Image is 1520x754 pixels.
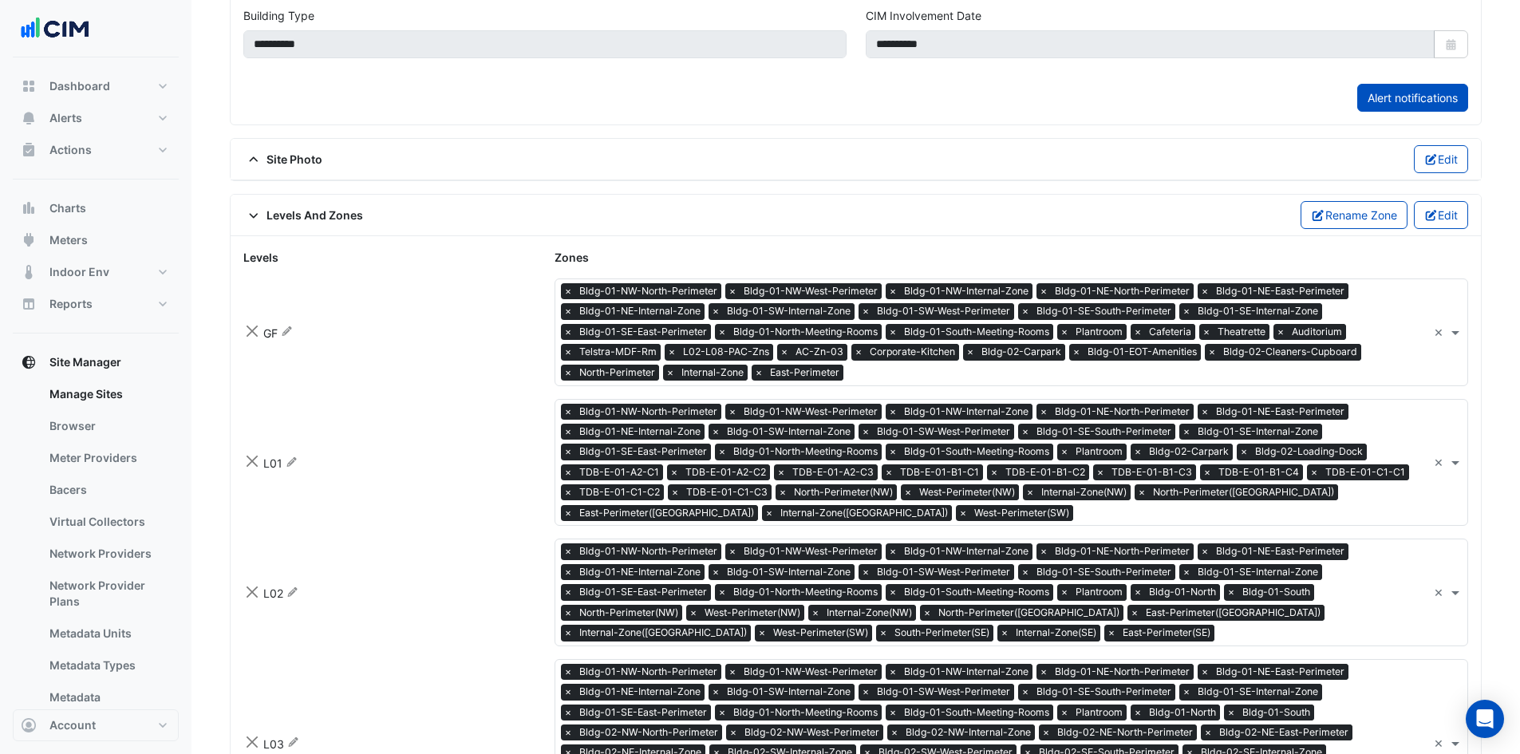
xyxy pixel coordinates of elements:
span: × [886,324,900,340]
span: × [886,404,900,420]
span: × [1131,584,1145,600]
span: Levels And Zones [243,207,363,223]
span: × [1018,564,1032,580]
button: Close [243,323,260,340]
span: Bldg-01-SE-South-Perimeter [1032,424,1175,440]
span: North-Perimeter [575,365,659,381]
span: Bldg-01-SW-Internal-Zone [723,564,855,580]
span: × [859,684,873,700]
span: × [561,505,575,521]
span: × [1179,564,1194,580]
span: Internal-Zone([GEOGRAPHIC_DATA]) [776,505,952,521]
span: Plantroom [1072,324,1127,340]
span: × [1131,324,1145,340]
span: × [726,724,740,740]
span: Bldg-01-South-Meeting-Rooms [900,324,1053,340]
button: Meters [13,224,179,256]
span: TDB-E-01-A2-C2 [681,464,770,480]
span: Clear [1434,324,1447,341]
span: TDB-E-01-B1-C4 [1214,464,1303,480]
span: Meters [49,232,88,248]
div: Open Intercom Messenger [1466,700,1504,738]
span: Bldg-01-SE-South-Perimeter [1032,564,1175,580]
span: × [1199,324,1214,340]
span: Bldg-01-North-Meeting-Rooms [729,324,882,340]
span: × [1036,543,1051,559]
span: × [876,625,890,641]
a: Virtual Collectors [37,506,179,538]
span: Bldg-02-Carpark [1145,444,1233,460]
span: × [882,464,896,480]
span: Bldg-01-NW-West-Perimeter [740,404,882,420]
span: × [777,344,792,360]
span: × [886,584,900,600]
span: × [886,543,900,559]
span: × [1057,584,1072,600]
span: × [1018,424,1032,440]
span: Bldg-02-NW-Internal-Zone [902,724,1035,740]
span: × [887,724,902,740]
span: × [665,344,679,360]
span: Bldg-01-SE-East-Perimeter [575,324,711,340]
span: West-Perimeter(NW) [915,484,1019,500]
span: Bldg-01-NW-West-Perimeter [740,543,882,559]
span: Bldg-01-NW-Internal-Zone [900,283,1032,299]
span: Bldg-02-NE-North-Perimeter [1053,724,1197,740]
span: × [561,324,575,340]
span: × [1179,424,1194,440]
span: × [1057,705,1072,720]
span: × [1127,605,1142,621]
span: × [561,543,575,559]
app-icon: Alerts [21,110,37,126]
span: Internal-Zone [677,365,748,381]
span: L02 [263,586,283,600]
span: Bldg-01-NE-East-Perimeter [1212,404,1348,420]
span: × [663,365,677,381]
span: Bldg-01-NW-Internal-Zone [900,664,1032,680]
span: Bldg-01-SE-East-Perimeter [575,444,711,460]
span: × [859,424,873,440]
span: Bldg-02-NE-East-Perimeter [1215,724,1352,740]
span: × [1179,684,1194,700]
span: Dashboard [49,78,110,94]
span: East-Perimeter([GEOGRAPHIC_DATA]) [575,505,758,521]
span: Plantroom [1072,705,1127,720]
button: Actions [13,134,179,166]
span: × [561,664,575,680]
span: × [1307,464,1321,480]
span: GF [263,326,278,340]
span: Bldg-01-SE-South-Perimeter [1032,303,1175,319]
div: Zones [545,249,1478,266]
span: × [1018,684,1032,700]
span: Bldg-01-NW-North-Perimeter [575,664,721,680]
span: × [1057,324,1072,340]
span: × [762,505,776,521]
span: Internal-Zone([GEOGRAPHIC_DATA]) [575,625,751,641]
span: × [776,484,790,500]
fa-icon: Rename [287,736,299,749]
span: Clear [1434,584,1447,601]
app-icon: Meters [21,232,37,248]
button: Close [243,734,260,751]
span: × [1224,705,1238,720]
a: Bacers [37,474,179,506]
span: Bldg-01-SE-South-Perimeter [1032,684,1175,700]
span: Bldg-01-NE-Internal-Zone [575,684,705,700]
span: Bldg-02-Cleaners-Cupboard [1219,344,1361,360]
span: Bldg-02-Carpark [977,344,1065,360]
span: North-Perimeter([GEOGRAPHIC_DATA]) [934,605,1123,621]
span: TDB-E-01-C1-C3 [682,484,772,500]
span: Telstra-MDF-Rm [575,344,661,360]
span: × [725,543,740,559]
span: Bldg-01-NE-Internal-Zone [575,424,705,440]
span: × [859,303,873,319]
span: Theatrette [1214,324,1269,340]
span: × [1104,625,1119,641]
span: × [1198,283,1212,299]
fa-icon: Rename [286,455,298,468]
span: × [1198,543,1212,559]
label: CIM Involvement Date [866,7,981,24]
span: × [859,564,873,580]
span: Indoor Env [49,264,109,280]
span: × [561,564,575,580]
